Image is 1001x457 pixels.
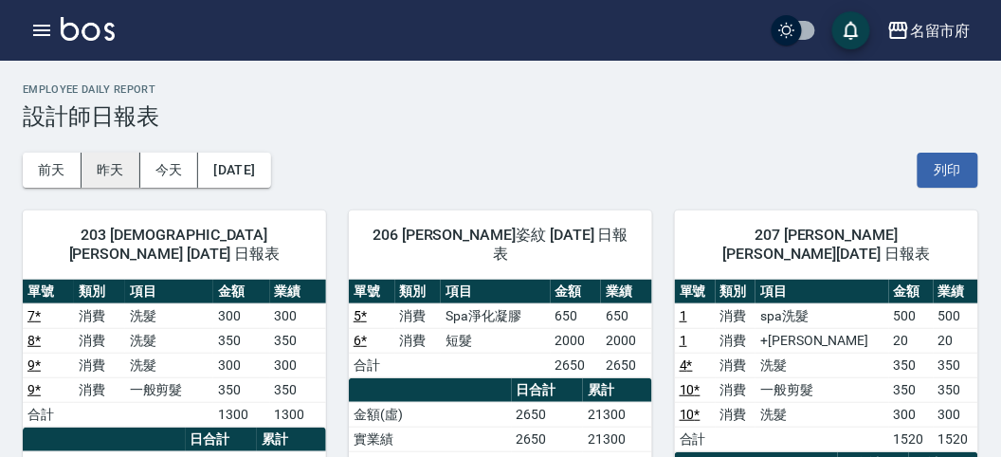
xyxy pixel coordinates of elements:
[934,353,978,377] td: 350
[213,328,269,353] td: 350
[213,303,269,328] td: 300
[23,153,82,188] button: 前天
[349,353,395,377] td: 合計
[755,303,888,328] td: spa洗髮
[755,353,888,377] td: 洗髮
[23,402,74,427] td: 合計
[755,280,888,304] th: 項目
[675,280,978,452] table: a dense table
[74,377,125,402] td: 消費
[583,402,652,427] td: 21300
[934,427,978,451] td: 1520
[934,303,978,328] td: 500
[716,353,756,377] td: 消費
[213,353,269,377] td: 300
[74,353,125,377] td: 消費
[198,153,270,188] button: [DATE]
[601,280,652,304] th: 業績
[889,377,934,402] td: 350
[889,402,934,427] td: 300
[934,377,978,402] td: 350
[270,280,326,304] th: 業績
[23,103,978,130] h3: 設計師日報表
[551,303,602,328] td: 650
[125,303,213,328] td: 洗髮
[583,427,652,451] td: 21300
[125,377,213,402] td: 一般剪髮
[395,280,442,304] th: 類別
[551,353,602,377] td: 2650
[934,280,978,304] th: 業績
[934,402,978,427] td: 300
[213,377,269,402] td: 350
[82,153,140,188] button: 昨天
[270,377,326,402] td: 350
[270,328,326,353] td: 350
[601,328,652,353] td: 2000
[372,226,629,264] span: 206 [PERSON_NAME]姿紋 [DATE] 日報表
[349,402,512,427] td: 金額(虛)
[349,280,652,378] table: a dense table
[512,378,584,403] th: 日合計
[395,303,442,328] td: 消費
[45,226,303,264] span: 203 [DEMOGRAPHIC_DATA] [PERSON_NAME] [DATE] 日報表
[349,427,512,451] td: 實業績
[675,280,716,304] th: 單號
[140,153,199,188] button: 今天
[125,328,213,353] td: 洗髮
[716,377,756,402] td: 消費
[213,280,269,304] th: 金額
[889,303,934,328] td: 500
[23,280,74,304] th: 單號
[441,328,550,353] td: 短髮
[23,280,326,428] table: a dense table
[755,402,888,427] td: 洗髮
[716,303,756,328] td: 消費
[213,402,269,427] td: 1300
[61,17,115,41] img: Logo
[716,328,756,353] td: 消費
[698,226,955,264] span: 207 [PERSON_NAME] [PERSON_NAME][DATE] 日報表
[716,402,756,427] td: 消費
[551,328,602,353] td: 2000
[512,427,584,451] td: 2650
[755,328,888,353] td: +[PERSON_NAME]
[918,153,978,188] button: 列印
[270,353,326,377] td: 300
[583,378,652,403] th: 累計
[880,11,978,50] button: 名留市府
[680,333,687,348] a: 1
[23,83,978,96] h2: Employee Daily Report
[441,303,550,328] td: Spa淨化凝膠
[74,280,125,304] th: 類別
[601,353,652,377] td: 2650
[512,402,584,427] td: 2650
[74,328,125,353] td: 消費
[680,308,687,323] a: 1
[257,428,326,452] th: 累計
[889,328,934,353] td: 20
[551,280,602,304] th: 金額
[675,427,716,451] td: 合計
[755,377,888,402] td: 一般剪髮
[125,280,213,304] th: 項目
[186,428,258,452] th: 日合計
[125,353,213,377] td: 洗髮
[889,427,934,451] td: 1520
[395,328,442,353] td: 消費
[934,328,978,353] td: 20
[716,280,756,304] th: 類別
[74,303,125,328] td: 消費
[349,280,395,304] th: 單號
[601,303,652,328] td: 650
[270,303,326,328] td: 300
[889,353,934,377] td: 350
[910,19,971,43] div: 名留市府
[889,280,934,304] th: 金額
[441,280,550,304] th: 項目
[832,11,870,49] button: save
[270,402,326,427] td: 1300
